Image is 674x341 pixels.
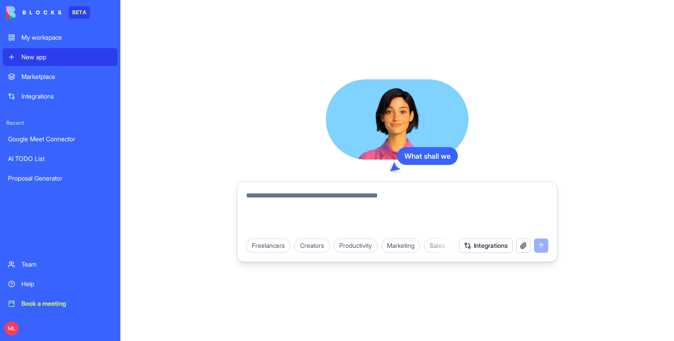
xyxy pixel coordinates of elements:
div: Team [21,260,112,269]
a: AI TODO List [3,150,118,168]
a: Book a meeting [3,295,118,312]
button: Integrations [459,238,513,253]
div: Help [21,279,112,288]
a: My workspace [3,29,118,46]
div: Sales [424,238,451,253]
div: Marketing [381,238,420,253]
a: Marketplace [3,68,118,86]
div: Integrations [21,92,112,101]
div: Freelancers [246,238,291,253]
div: Google Meet Connector [8,135,112,144]
div: Creators [294,238,330,253]
a: Proposal Generator [3,169,118,187]
a: Integrations [3,87,118,105]
div: My workspace [21,33,112,42]
div: Productivity [333,238,378,253]
div: BETA [69,6,90,19]
span: ML [4,321,19,336]
div: Proposal Generator [8,174,112,183]
a: BETA [6,6,90,19]
a: New app [3,48,118,66]
a: Help [3,275,118,293]
div: What shall we [397,147,458,165]
div: AI TODO List [8,154,112,163]
a: Google Meet Connector [3,130,118,148]
span: Recent [3,119,118,127]
div: Book a meeting [21,299,112,308]
img: logo [6,6,62,19]
div: Marketplace [21,72,112,81]
div: New app [21,53,112,62]
a: Team [3,255,118,273]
